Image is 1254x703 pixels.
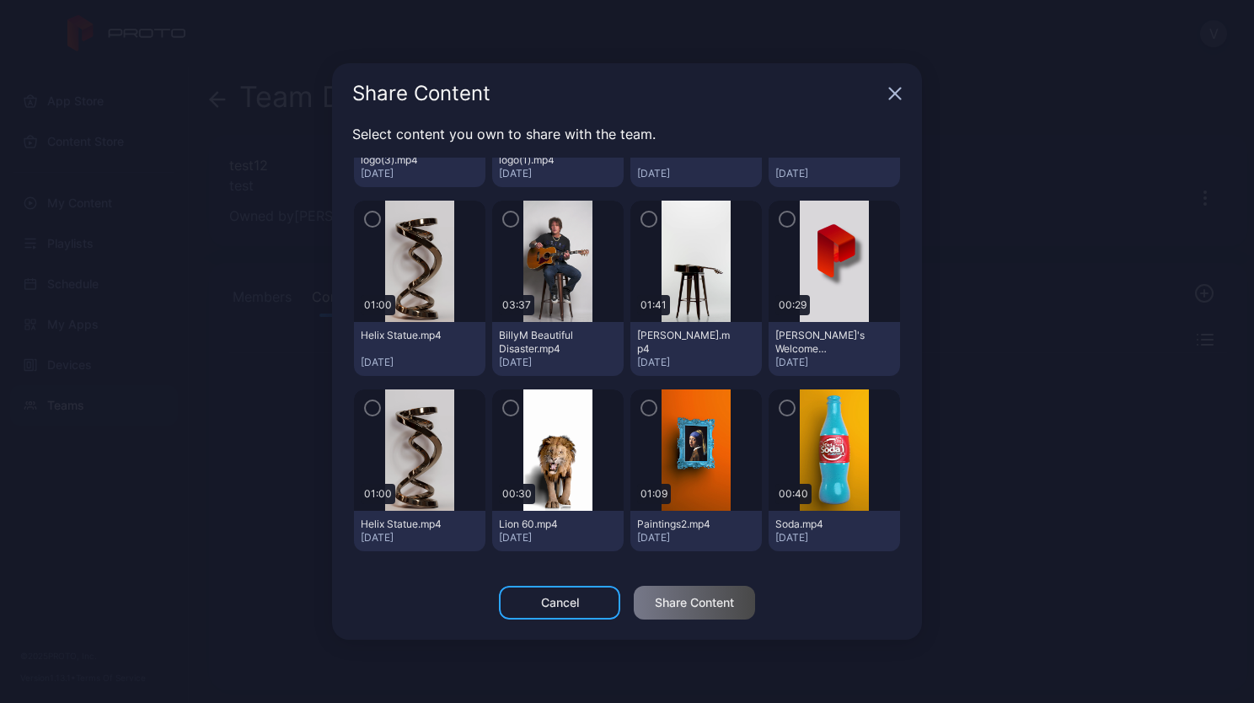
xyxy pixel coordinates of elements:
div: [DATE] [775,531,893,545]
div: BillyM Silhouette.mp4 [637,329,730,356]
div: Helix Statue.mp4 [361,518,453,531]
div: 00:30 [499,484,535,504]
div: 01:41 [637,295,670,315]
div: Lion 60.mp4 [499,518,592,531]
div: 00:29 [775,295,810,315]
div: 01:00 [361,295,395,315]
div: [DATE] [361,167,479,180]
div: [DATE] [637,356,755,369]
div: [DATE] [637,167,755,180]
div: [DATE] [637,531,755,545]
div: [DATE] [361,356,479,369]
div: Cancel [541,596,579,609]
div: [DATE] [499,531,617,545]
div: Share Content [352,83,882,104]
button: Cancel [499,586,620,620]
div: BillyM Beautiful Disaster.mp4 [499,329,592,356]
div: 03:37 [499,295,534,315]
p: Select content you own to share with the team. [352,124,902,144]
div: [DATE] [775,167,893,180]
button: Share Content [634,586,755,620]
div: David's Welcome Video.mp4 [775,329,868,356]
div: 01:00 [361,484,395,504]
div: Helix Statue.mp4 [361,329,453,342]
div: 01:09 [637,484,671,504]
div: Share Content [655,596,734,609]
div: Soda.mp4 [775,518,868,531]
div: [DATE] [499,167,617,180]
div: [DATE] [361,531,479,545]
div: [DATE] [499,356,617,369]
div: [DATE] [775,356,893,369]
div: Paintings2.mp4 [637,518,730,531]
div: 00:40 [775,484,812,504]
